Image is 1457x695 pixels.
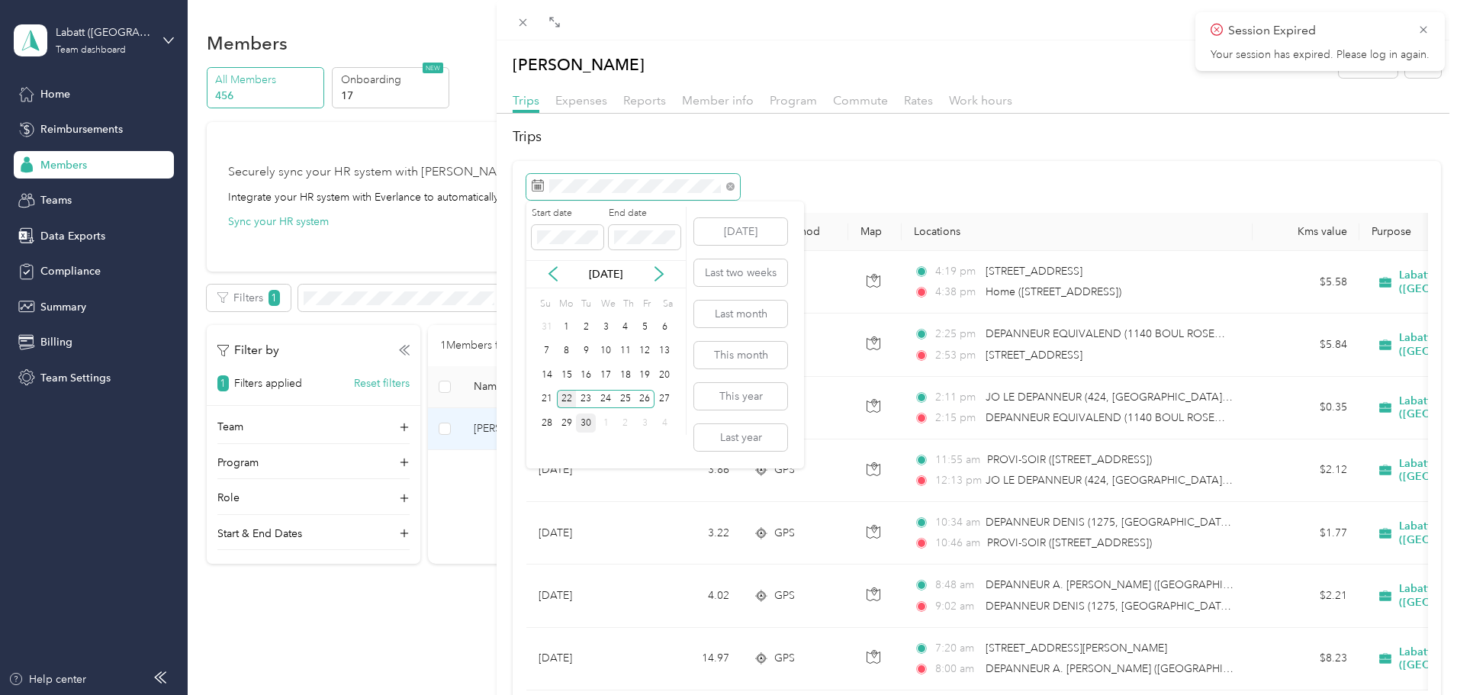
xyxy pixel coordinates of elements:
span: [STREET_ADDRESS] [986,349,1082,362]
span: 2:11 pm [935,389,979,406]
div: 28 [537,413,557,433]
div: Su [537,294,552,315]
div: 8 [557,342,577,361]
button: This month [694,342,787,368]
span: Program [770,93,817,108]
h2: Trips [513,127,1441,147]
span: [STREET_ADDRESS][PERSON_NAME] [986,642,1167,655]
div: 10 [596,342,616,361]
td: [DATE] [526,628,641,690]
div: 1 [596,413,616,433]
div: Th [621,294,635,315]
span: Commute [833,93,888,108]
span: 10:46 am [935,535,980,552]
span: PROVI-SOIR ([STREET_ADDRESS]) [987,453,1152,466]
button: [DATE] [694,218,787,245]
td: [DATE] [526,565,641,627]
div: 14 [537,365,557,385]
div: 16 [576,365,596,385]
p: [DATE] [574,266,638,282]
button: Last year [694,424,787,451]
div: 11 [616,342,635,361]
div: 27 [655,390,674,409]
td: $5.84 [1253,314,1359,376]
button: This year [694,383,787,410]
span: DEPANNEUR A. [PERSON_NAME] ([GEOGRAPHIC_DATA]) [986,662,1270,675]
th: Map [848,213,902,251]
td: [DATE] [526,439,641,502]
td: 4.02 [641,565,741,627]
div: 24 [596,390,616,409]
div: 3 [635,413,655,433]
td: 3.22 [641,502,741,565]
div: Tu [578,294,593,315]
span: GPS [774,650,795,667]
span: 11:55 am [935,452,980,468]
th: Kms value [1253,213,1359,251]
span: 8:00 am [935,661,979,677]
span: GPS [774,587,795,604]
div: Fr [640,294,655,315]
span: 2:53 pm [935,347,979,364]
div: We [598,294,616,315]
p: Session Expired [1228,21,1407,40]
div: 12 [635,342,655,361]
td: $5.58 [1253,251,1359,314]
div: 9 [576,342,596,361]
span: Rates [904,93,933,108]
span: 4:38 pm [935,284,979,301]
td: [DATE] [526,502,641,565]
td: $2.12 [1253,439,1359,502]
span: 8:48 am [935,577,979,594]
div: 30 [576,413,596,433]
span: 2:25 pm [935,326,979,343]
span: Trips [513,93,539,108]
span: PROVI-SOIR ([STREET_ADDRESS]) [987,536,1152,549]
td: $1.77 [1253,502,1359,565]
td: 3.86 [641,439,741,502]
span: Expenses [555,93,607,108]
span: 7:20 am [935,640,979,657]
div: 26 [635,390,655,409]
div: 18 [616,365,635,385]
td: $2.21 [1253,565,1359,627]
span: 4:19 pm [935,263,979,280]
div: 31 [537,317,557,336]
div: 20 [655,365,674,385]
iframe: Everlance-gr Chat Button Frame [1372,610,1457,695]
span: Work hours [949,93,1012,108]
div: 6 [655,317,674,336]
td: $8.23 [1253,628,1359,690]
div: 4 [616,317,635,336]
span: 12:13 pm [935,472,979,489]
div: 15 [557,365,577,385]
div: 29 [557,413,577,433]
div: 2 [616,413,635,433]
span: Member info [682,93,754,108]
span: GPS [774,462,795,478]
button: Last two weeks [694,259,787,286]
td: 14.97 [641,628,741,690]
label: End date [609,207,680,220]
div: 23 [576,390,596,409]
p: Your session has expired. Please log in again. [1211,48,1430,62]
div: 13 [655,342,674,361]
span: 2:15 pm [935,410,979,426]
span: Reports [623,93,666,108]
div: Sa [660,294,674,315]
td: $0.35 [1253,377,1359,439]
div: 21 [537,390,557,409]
div: 3 [596,317,616,336]
span: Home ([STREET_ADDRESS]) [986,285,1121,298]
th: Locations [902,213,1253,251]
span: DEPANNEUR DENIS (1275, [GEOGRAPHIC_DATA][PERSON_NAME], [GEOGRAPHIC_DATA]) [986,600,1435,613]
span: 9:02 am [935,598,979,615]
span: GPS [774,525,795,542]
div: 1 [557,317,577,336]
div: 4 [655,413,674,433]
span: DEPANNEUR A. [PERSON_NAME] ([GEOGRAPHIC_DATA]) [986,578,1270,591]
span: 10:34 am [935,514,979,531]
div: 19 [635,365,655,385]
div: 7 [537,342,557,361]
label: Start date [532,207,603,220]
